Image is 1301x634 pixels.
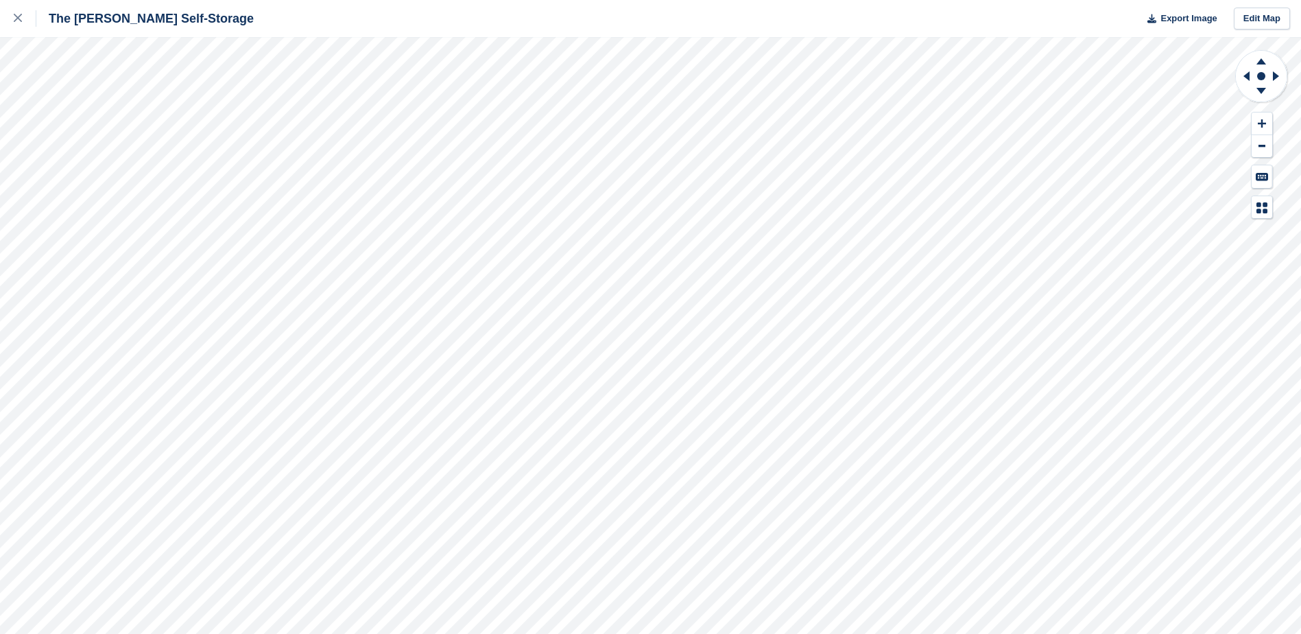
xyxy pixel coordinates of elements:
button: Keyboard Shortcuts [1252,165,1272,188]
a: Edit Map [1234,8,1290,30]
div: The [PERSON_NAME] Self-Storage [36,10,254,27]
button: Zoom In [1252,113,1272,135]
button: Zoom Out [1252,135,1272,158]
span: Export Image [1160,12,1217,25]
button: Export Image [1139,8,1217,30]
button: Map Legend [1252,196,1272,219]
